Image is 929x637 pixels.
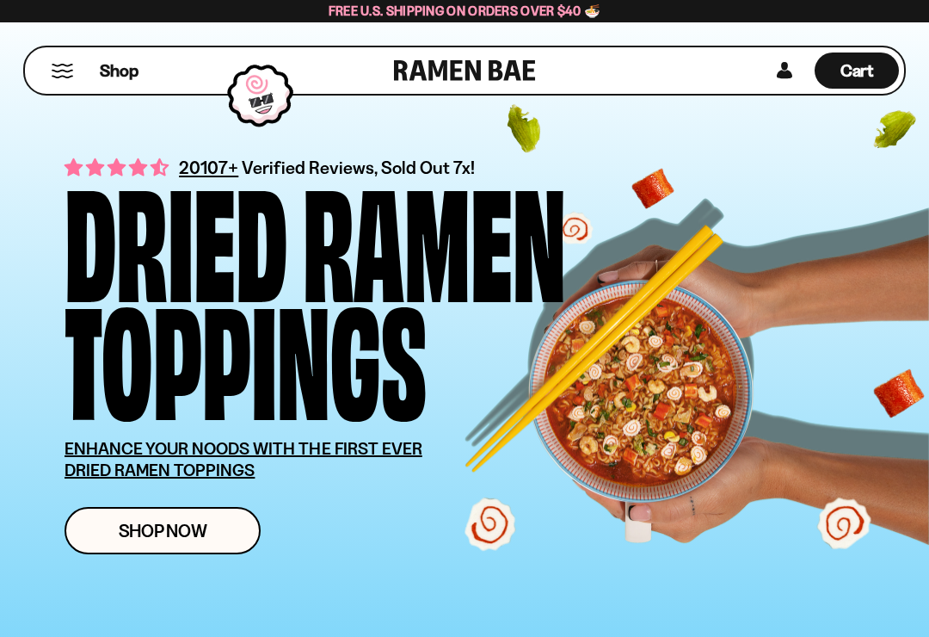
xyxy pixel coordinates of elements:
[65,438,422,480] u: ENHANCE YOUR NOODS WITH THE FIRST EVER DRIED RAMEN TOPPINGS
[65,507,261,554] a: Shop Now
[329,3,601,19] span: Free U.S. Shipping on Orders over $40 🍜
[65,294,427,412] div: Toppings
[100,59,138,83] span: Shop
[119,522,207,540] span: Shop Now
[100,53,138,89] a: Shop
[65,176,287,294] div: Dried
[51,64,74,78] button: Mobile Menu Trigger
[840,60,874,81] span: Cart
[303,176,566,294] div: Ramen
[815,47,899,94] a: Cart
